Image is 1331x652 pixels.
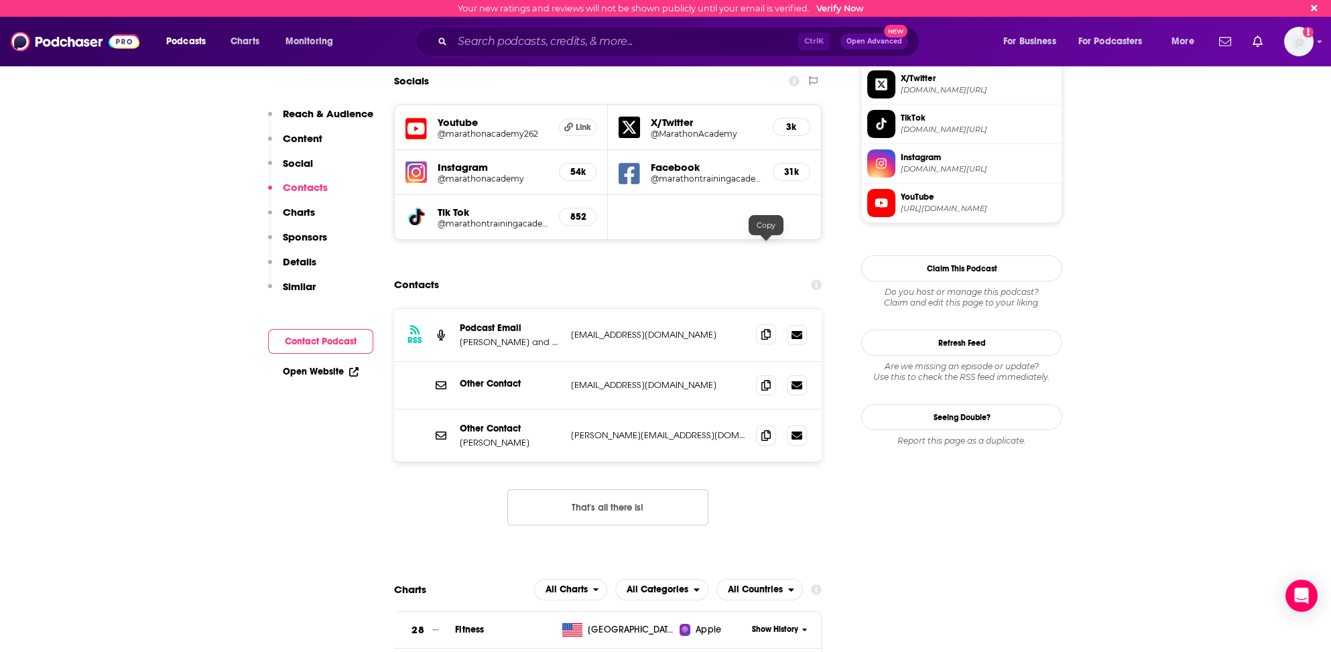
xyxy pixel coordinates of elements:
[749,215,783,235] div: Copy
[651,161,762,174] h5: Facebook
[651,174,762,184] a: @marathontrainingacademy
[438,116,548,129] h5: Youtube
[557,623,679,637] a: [GEOGRAPHIC_DATA]
[901,164,1056,174] span: instagram.com/marathonacademy
[283,255,316,268] p: Details
[576,122,591,133] span: Link
[867,189,1056,217] a: YouTube[URL][DOMAIN_NAME]
[1214,30,1237,53] a: Show notifications dropdown
[570,166,585,178] h5: 54k
[752,624,798,635] span: Show History
[283,107,373,120] p: Reach & Audience
[867,110,1056,138] a: TikTok[DOMAIN_NAME][URL]
[798,33,830,50] span: Ctrl K
[901,191,1056,203] span: YouTube
[268,181,328,206] button: Contacts
[901,85,1056,95] span: twitter.com/MarathonAcademy
[571,430,745,441] p: [PERSON_NAME][EMAIL_ADDRESS][DOMAIN_NAME]
[394,583,426,596] h2: Charts
[283,181,328,194] p: Contacts
[394,612,455,649] a: 28
[534,579,608,600] button: open menu
[405,161,427,183] img: iconImage
[428,26,932,57] div: Search podcasts, credits, & more...
[1284,27,1314,56] span: Logged in as BretAita
[460,378,560,389] p: Other Contact
[680,623,747,637] a: Apple
[559,119,596,136] a: Link
[867,149,1056,178] a: Instagram[DOMAIN_NAME][URL]
[1247,30,1268,53] a: Show notifications dropdown
[276,31,351,52] button: open menu
[268,329,373,354] button: Contact Podcast
[283,366,359,377] a: Open Website
[867,70,1056,99] a: X/Twitter[DOMAIN_NAME][URL]
[1070,31,1162,52] button: open menu
[394,68,429,94] h2: Socials
[901,151,1056,164] span: Instagram
[901,204,1056,214] span: https://www.youtube.com/@marathonacademy262
[1003,32,1056,51] span: For Business
[231,32,259,51] span: Charts
[1284,27,1314,56] button: Show profile menu
[696,623,721,637] span: Apple
[458,3,864,13] div: Your new ratings and reviews will not be shown publicly until your email is verified.
[534,579,608,600] h2: Platforms
[268,231,327,255] button: Sponsors
[268,255,316,280] button: Details
[784,121,799,133] h5: 3k
[407,335,422,346] h3: RSS
[546,585,588,594] span: All Charts
[570,211,585,222] h5: 852
[1162,31,1211,52] button: open menu
[716,579,803,600] h2: Countries
[460,322,560,334] p: Podcast Email
[268,132,322,157] button: Content
[901,125,1056,135] span: tiktok.com/@marathontrainingacademy
[651,116,762,129] h5: X/Twitter
[861,287,1062,298] span: Do you host or manage this podcast?
[283,280,316,293] p: Similar
[394,272,439,298] h2: Contacts
[166,32,206,51] span: Podcasts
[728,585,783,594] span: All Countries
[1078,32,1143,51] span: For Podcasters
[157,31,223,52] button: open menu
[455,624,484,635] a: Fitness
[901,72,1056,84] span: X/Twitter
[438,129,548,139] a: @marathonacademy262
[846,38,902,45] span: Open Advanced
[283,157,313,170] p: Social
[1171,32,1194,51] span: More
[283,132,322,145] p: Content
[861,436,1062,446] div: Report this page as a duplicate.
[994,31,1073,52] button: open menu
[438,218,548,229] a: @marathontrainingacademy
[816,3,864,13] a: Verify Now
[747,624,812,635] button: Show History
[1303,27,1314,38] svg: Email not verified
[286,32,333,51] span: Monitoring
[884,25,908,38] span: New
[11,29,139,54] img: Podchaser - Follow, Share and Rate Podcasts
[460,336,560,348] p: [PERSON_NAME] and [PERSON_NAME]
[438,174,548,184] a: @marathonacademy
[861,287,1062,308] div: Claim and edit this page to your liking.
[861,361,1062,383] div: Are we missing an episode or update? Use this to check the RSS feed immediately.
[588,623,675,637] span: United States
[507,489,708,525] button: Nothing here.
[222,31,267,52] a: Charts
[615,579,708,600] button: open menu
[571,329,745,340] p: [EMAIL_ADDRESS][DOMAIN_NAME]
[901,112,1056,124] span: TikTok
[283,206,315,218] p: Charts
[716,579,803,600] button: open menu
[861,330,1062,356] button: Refresh Feed
[571,379,745,391] p: [EMAIL_ADDRESS][DOMAIN_NAME]
[861,255,1062,281] button: Claim This Podcast
[268,280,316,305] button: Similar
